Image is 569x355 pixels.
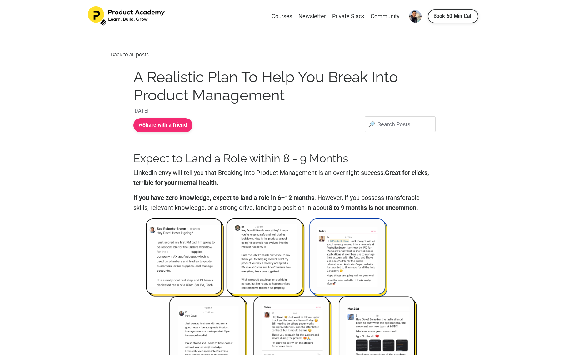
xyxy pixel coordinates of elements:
div: [DATE] [133,107,436,115]
a: ← Back to all posts [104,52,149,58]
strong: If you have zero knowledge, expect to land a role in 6–12 months [133,194,314,201]
strong: Great for clicks, terrible for your mental health. [133,169,429,186]
a: Newsletter [298,12,326,21]
p: . However, if you possess transferable skills, relevant knowledge, or a strong drive, landing a p... [133,193,436,213]
input: 🔎 Search Posts... [365,116,436,132]
a: Book 60 Min Call [428,9,478,23]
h1: A Realistic Plan To Help You Break Into Product Management [133,68,436,104]
p: LinkedIn envy will tell you that Breaking into Product Management is an overnight success. [133,168,436,188]
img: Product Academy Logo [88,6,166,26]
a: Community [371,12,400,21]
strong: 8 to 9 months is not uncommon. [329,204,418,211]
a: Share with a friend [133,118,192,132]
img: User Avatar [409,10,422,23]
a: Courses [272,12,292,21]
a: Private Slack [332,12,364,21]
h2: Expect to Land a Role within 8 - 9 Months [133,152,436,165]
